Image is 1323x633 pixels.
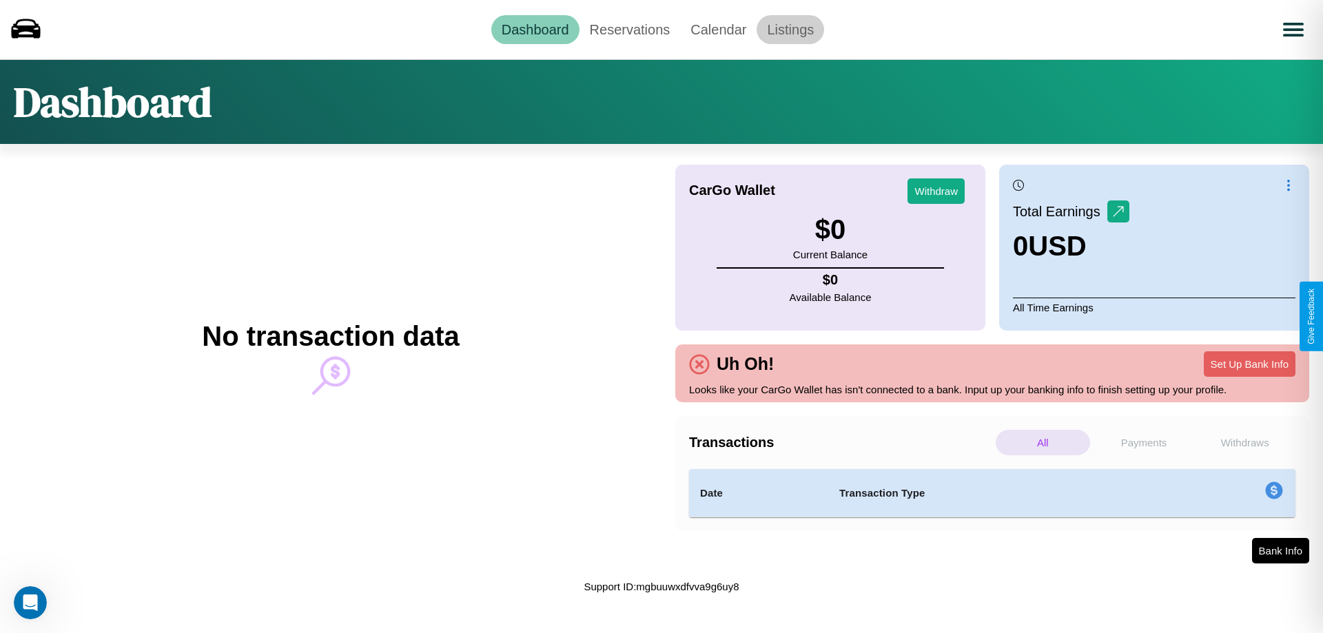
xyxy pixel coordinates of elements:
p: Looks like your CarGo Wallet has isn't connected to a bank. Input up your banking info to finish ... [689,380,1295,399]
table: simple table [689,469,1295,517]
iframe: Intercom live chat [14,586,47,619]
h4: Transactions [689,435,992,450]
h3: 0 USD [1013,231,1129,262]
button: Set Up Bank Info [1204,351,1295,377]
p: Current Balance [793,245,868,264]
h4: Uh Oh! [710,354,781,374]
p: Support ID: mgbuuwxdfvva9g6uy8 [584,577,739,596]
p: Payments [1097,430,1191,455]
a: Calendar [680,15,757,44]
button: Open menu [1274,10,1313,49]
p: Total Earnings [1013,199,1107,224]
h4: $ 0 [790,272,872,288]
p: All Time Earnings [1013,298,1295,317]
a: Reservations [580,15,681,44]
a: Dashboard [491,15,580,44]
a: Listings [757,15,824,44]
h1: Dashboard [14,74,212,130]
p: Available Balance [790,288,872,307]
h2: No transaction data [202,321,459,352]
h4: CarGo Wallet [689,183,775,198]
button: Withdraw [907,178,965,204]
h3: $ 0 [793,214,868,245]
h4: Transaction Type [839,485,1152,501]
div: Give Feedback [1306,289,1316,344]
p: All [996,430,1090,455]
p: Withdraws [1198,430,1292,455]
button: Bank Info [1252,538,1309,563]
h4: Date [700,485,817,501]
